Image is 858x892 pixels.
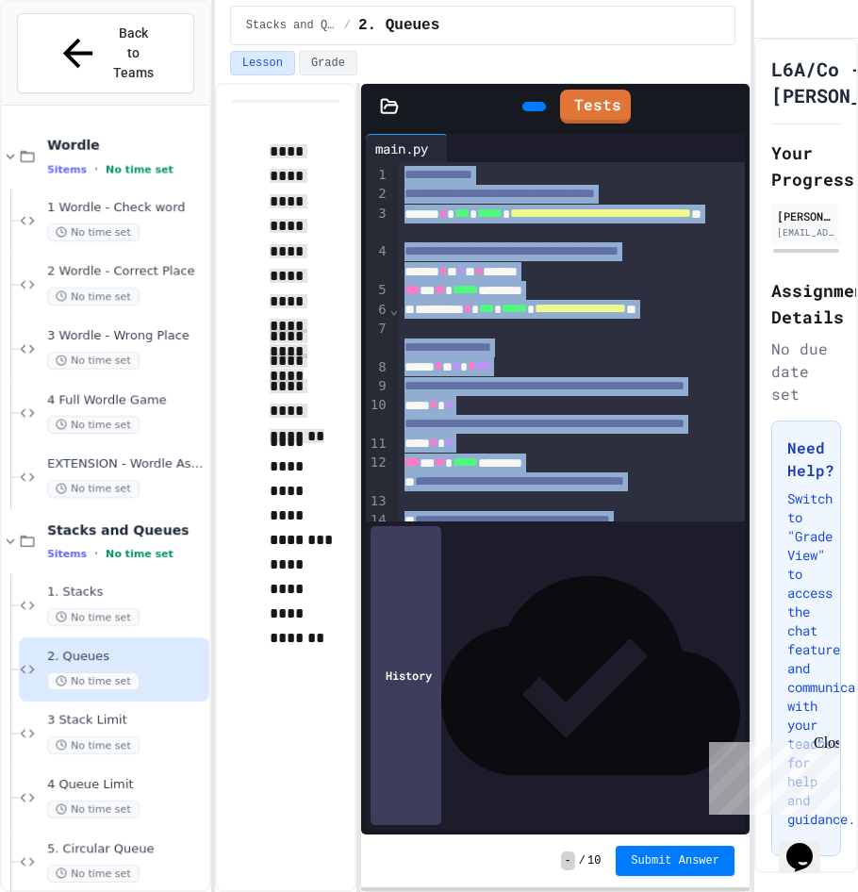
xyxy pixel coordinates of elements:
[47,548,87,560] span: 5 items
[94,161,98,176] span: •
[366,301,389,320] div: 6
[771,277,841,330] h2: Assignment Details
[771,140,841,192] h2: Your Progress
[371,526,441,825] div: History
[366,139,437,158] div: main.py
[47,200,206,216] span: 1 Wordle - Check word
[111,24,156,83] span: Back to Teams
[366,166,389,185] div: 1
[47,585,206,601] span: 1. Stacks
[366,134,448,162] div: main.py
[777,225,835,240] div: [EMAIL_ADDRESS][DOMAIN_NAME]
[366,377,389,396] div: 9
[366,320,389,358] div: 7
[47,163,87,175] span: 5 items
[47,480,140,498] span: No time set
[366,435,389,454] div: 11
[47,841,206,857] span: 5. Circular Queue
[8,8,130,120] div: Chat with us now!Close
[579,853,586,868] span: /
[561,851,575,870] span: -
[366,358,389,377] div: 8
[47,777,206,793] span: 4 Queue Limit
[47,865,140,883] span: No time set
[47,713,206,729] span: 3 Stack Limit
[366,454,389,492] div: 12
[366,185,389,204] div: 2
[366,511,389,530] div: 14
[47,223,140,241] span: No time set
[47,736,140,754] span: No time set
[366,242,389,281] div: 4
[94,546,98,561] span: •
[47,137,206,154] span: Wordle
[47,264,206,280] span: 2 Wordle - Correct Place
[344,18,351,33] span: /
[230,51,295,75] button: Lesson
[616,846,734,876] button: Submit Answer
[771,338,841,405] div: No due date set
[389,513,399,528] span: Fold line
[560,90,631,124] a: Tests
[106,163,173,175] span: No time set
[701,735,839,815] iframe: chat widget
[47,608,140,626] span: No time set
[366,281,389,300] div: 5
[47,649,206,665] span: 2. Queues
[47,672,140,690] span: No time set
[47,521,206,538] span: Stacks and Queues
[299,51,357,75] button: Grade
[246,18,337,33] span: Stacks and Queues
[47,352,140,370] span: No time set
[47,328,206,344] span: 3 Wordle - Wrong Place
[17,13,194,93] button: Back to Teams
[366,205,389,243] div: 3
[366,492,389,511] div: 13
[106,548,173,560] span: No time set
[787,489,825,829] p: Switch to "Grade View" to access the chat feature and communicate with your teacher for help and ...
[47,288,140,306] span: No time set
[389,302,399,317] span: Fold line
[777,207,835,224] div: [PERSON_NAME]
[587,853,601,868] span: 10
[47,416,140,434] span: No time set
[358,14,439,37] span: 2. Queues
[779,817,839,873] iframe: chat widget
[787,437,825,482] h3: Need Help?
[47,392,206,408] span: 4 Full Wordle Game
[366,396,389,435] div: 10
[47,456,206,472] span: EXTENSION - Wordle Assistant
[47,801,140,818] span: No time set
[631,853,719,868] span: Submit Answer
